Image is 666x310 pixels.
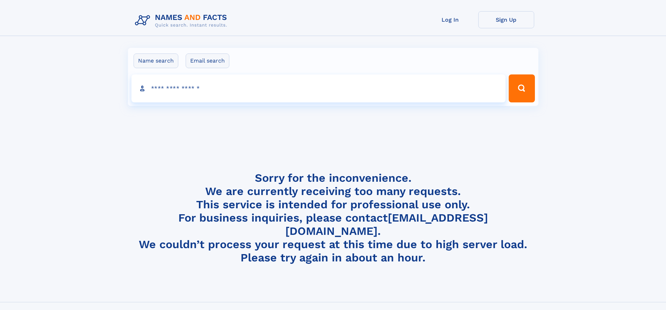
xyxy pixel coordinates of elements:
[134,53,178,68] label: Name search
[422,11,478,28] a: Log In
[186,53,229,68] label: Email search
[285,211,488,238] a: [EMAIL_ADDRESS][DOMAIN_NAME]
[132,11,233,30] img: Logo Names and Facts
[131,74,506,102] input: search input
[132,171,534,265] h4: Sorry for the inconvenience. We are currently receiving too many requests. This service is intend...
[509,74,535,102] button: Search Button
[478,11,534,28] a: Sign Up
